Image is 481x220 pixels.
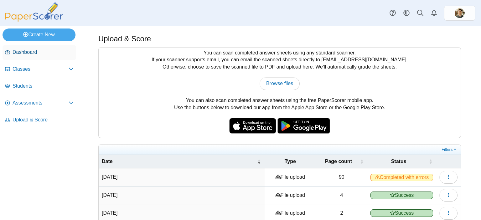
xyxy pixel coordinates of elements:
span: Assessments [13,100,69,106]
span: Dashboard [13,49,74,56]
a: Browse files [260,77,300,90]
a: Filters [440,146,459,153]
h1: Upload & Score [98,33,151,44]
span: Completed with errors [370,174,433,181]
span: Type [285,159,296,164]
span: Success [370,192,433,199]
img: ps.sHInGLeV98SUTXet [455,8,465,18]
span: Page count : Activate to sort [360,155,364,168]
img: apple-store-badge.svg [229,118,276,134]
span: Status : Activate to sort [429,155,432,168]
td: 90 [316,168,367,186]
a: Assessments [3,96,76,111]
span: Status [391,159,406,164]
td: File upload [265,168,316,186]
img: PaperScorer [3,3,65,22]
a: Upload & Score [3,113,76,128]
a: ps.sHInGLeV98SUTXet [444,6,475,21]
a: Create New [3,28,75,41]
time: May 7, 2025 at 12:17 PM [102,192,117,198]
a: Alerts [427,6,441,20]
a: Students [3,79,76,94]
span: Upload & Score [13,116,74,123]
a: Dashboard [3,45,76,60]
span: Students [13,83,74,90]
a: PaperScorer [3,17,65,23]
span: Page count [325,159,352,164]
div: You can scan completed answer sheets using any standard scanner. If your scanner supports email, ... [99,48,461,138]
span: Date : Activate to remove sorting [257,155,261,168]
img: google-play-badge.png [277,118,330,134]
a: Classes [3,62,76,77]
span: Success [370,209,433,217]
span: Date [102,159,113,164]
span: Browse files [266,81,293,86]
span: Michael Wright [455,8,465,18]
time: Jun 2, 2025 at 10:33 AM [102,174,117,180]
span: Classes [13,66,69,73]
time: May 5, 2025 at 10:43 AM [102,210,117,216]
td: File upload [265,187,316,204]
td: 4 [316,187,367,204]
